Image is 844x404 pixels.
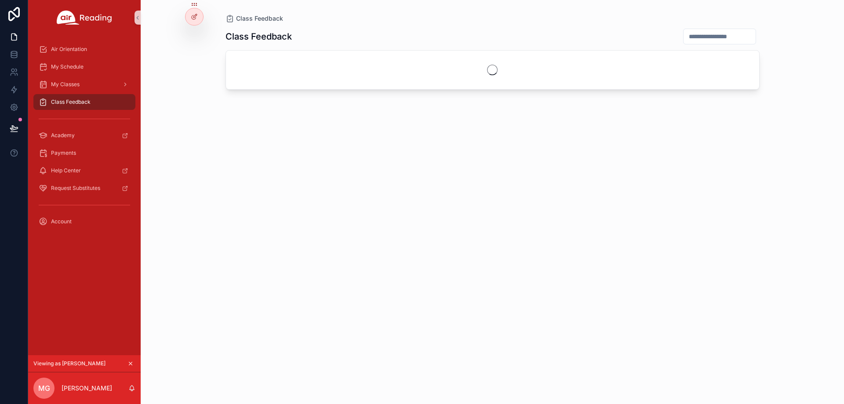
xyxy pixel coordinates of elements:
h1: Class Feedback [226,30,292,43]
a: Help Center [33,163,135,178]
span: Class Feedback [236,14,283,23]
span: Air Orientation [51,46,87,53]
span: Academy [51,132,75,139]
span: Request Substitutes [51,185,100,192]
a: My Schedule [33,59,135,75]
a: Account [33,214,135,229]
a: Air Orientation [33,41,135,57]
span: Help Center [51,167,81,174]
p: [PERSON_NAME] [62,384,112,393]
div: scrollable content [28,35,141,241]
a: Class Feedback [33,94,135,110]
a: Request Substitutes [33,180,135,196]
a: Payments [33,145,135,161]
span: My Classes [51,81,80,88]
span: Class Feedback [51,98,91,106]
img: App logo [57,11,112,25]
span: My Schedule [51,63,84,70]
span: Account [51,218,72,225]
span: MG [38,383,50,393]
a: Academy [33,127,135,143]
span: Payments [51,149,76,157]
span: Viewing as [PERSON_NAME] [33,360,105,367]
a: Class Feedback [226,14,283,23]
a: My Classes [33,76,135,92]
